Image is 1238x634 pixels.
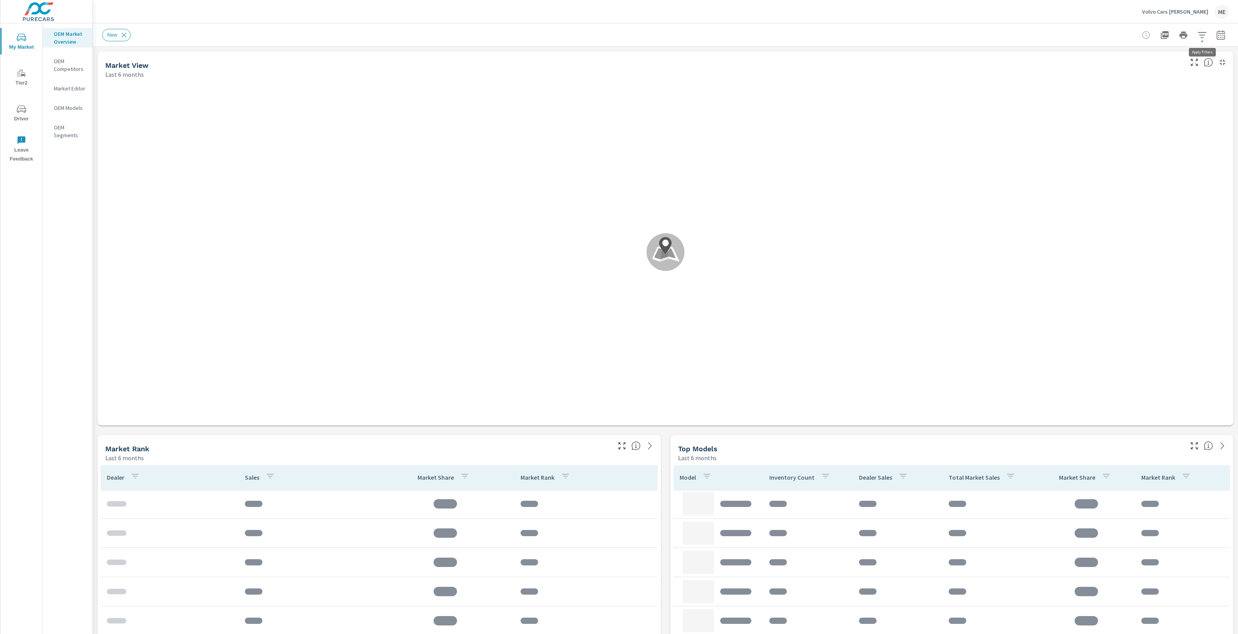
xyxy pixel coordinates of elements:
[0,23,43,167] div: nav menu
[1188,56,1201,69] button: Make Fullscreen
[949,473,1000,481] p: Total Market Sales
[631,441,641,450] span: Market Rank shows you how you rank, in terms of sales, to other dealerships in your market. “Mark...
[678,445,717,453] h5: Top Models
[105,61,149,69] h5: Market View
[105,445,149,453] h5: Market Rank
[859,473,892,481] p: Dealer Sales
[54,124,86,139] p: OEM Segments
[107,473,124,481] p: Dealer
[54,104,86,112] p: OEM Models
[1157,27,1172,43] button: "Export Report to PDF"
[54,30,86,46] p: OEM Market Overview
[3,33,40,52] span: My Market
[43,122,92,141] div: OEM Segments
[769,473,815,481] p: Inventory Count
[1142,8,1208,15] p: Volvo Cars [PERSON_NAME]
[54,57,86,73] p: OEM Competitors
[54,85,86,92] p: Market Editor
[1216,440,1229,452] a: See more details in report
[1059,473,1095,481] p: Market Share
[644,440,656,452] a: See more details in report
[43,102,92,114] div: OEM Models
[1216,56,1229,69] button: Minimize Widget
[1188,440,1201,452] button: Make Fullscreen
[1204,441,1213,450] span: Find the biggest opportunities within your model lineup nationwide. [Source: Market registration ...
[3,136,40,164] span: Leave Feedback
[245,473,259,481] p: Sales
[102,29,131,41] div: New
[418,473,454,481] p: Market Share
[1176,27,1191,43] button: Print Report
[3,104,40,124] span: Driver
[43,28,92,48] div: OEM Market Overview
[1141,473,1175,481] p: Market Rank
[43,55,92,75] div: OEM Competitors
[521,473,554,481] p: Market Rank
[678,453,717,463] p: Last 6 months
[616,440,628,452] button: Make Fullscreen
[43,83,92,94] div: Market Editor
[1204,58,1213,67] span: Find the biggest opportunities in your market for your inventory. Understand by postal code where...
[1215,5,1229,19] div: ME
[105,70,144,79] p: Last 6 months
[103,32,122,38] span: New
[105,453,144,463] p: Last 6 months
[3,69,40,88] span: Tier2
[680,473,696,481] p: Model
[1213,27,1229,43] button: Select Date Range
